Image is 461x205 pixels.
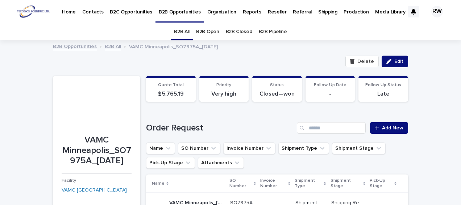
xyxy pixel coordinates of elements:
p: SO Number [229,177,252,190]
a: VAMC [GEOGRAPHIC_DATA] [62,186,127,194]
span: Delete [357,59,374,64]
img: l22tfCASryn9SYBzxJ2O [14,4,53,19]
span: Status [270,83,284,87]
a: B2B All [174,23,190,40]
p: Shipment Type [295,177,322,190]
p: Very high [204,91,245,97]
button: Shipment Type [278,142,329,154]
a: Add New [370,122,408,134]
span: Quote Total [158,83,184,87]
button: SO Number [178,142,220,154]
input: Search [297,122,366,134]
a: B2B Open [196,23,219,40]
p: $ 5,765.19 [150,91,191,97]
button: Delete [345,56,379,67]
a: B2B Closed [226,23,252,40]
div: RW [431,6,443,17]
span: Facility [62,178,76,183]
a: B2B Opportunities [53,42,97,50]
p: VAMC Minneapolis_SO7975A_[DATE] [62,135,132,166]
span: Follow-Up Date [314,83,346,87]
span: Add New [382,125,403,130]
p: Invoice Number [260,177,286,190]
p: VAMC Minneapolis_SO7975A_[DATE] [129,42,218,50]
p: Closed—won [257,91,298,97]
button: Attachments [198,157,244,169]
button: Invoice Number [223,142,275,154]
p: Late [363,91,404,97]
h1: Order Request [146,123,294,133]
button: Pick-Up Stage [146,157,195,169]
span: Edit [394,59,403,64]
p: Shipment Stage [331,177,362,190]
button: Edit [382,56,408,67]
span: Follow-Up Status [365,83,401,87]
a: B2B All [105,42,121,50]
a: B2B Pipeline [259,23,287,40]
p: Name [152,180,165,188]
span: Priority [216,83,231,87]
button: Name [146,142,175,154]
button: Shipment Stage [332,142,386,154]
p: - [310,91,351,97]
p: Pick-Up Stage [370,177,392,190]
